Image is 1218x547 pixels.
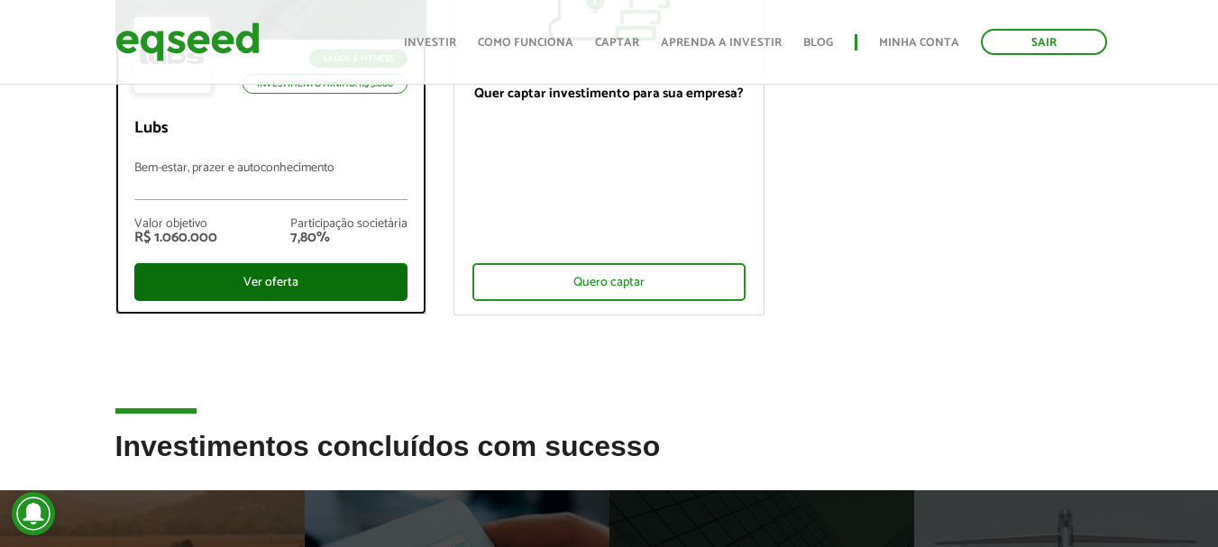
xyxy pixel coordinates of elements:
p: Lubs [134,119,408,139]
p: Bem-estar, prazer e autoconhecimento [134,161,408,200]
a: Captar [595,37,639,49]
a: Investir [404,37,456,49]
div: Quero captar [472,263,746,301]
div: Participação societária [290,218,408,231]
a: Sair [981,29,1107,55]
div: Ver oferta [134,263,408,301]
a: Blog [803,37,833,49]
img: EqSeed [115,18,260,66]
div: R$ 1.060.000 [134,231,217,245]
p: Quer captar investimento para sua empresa? [472,86,746,102]
a: Minha conta [879,37,959,49]
a: Aprenda a investir [661,37,782,49]
div: Valor objetivo [134,218,217,231]
div: 7,80% [290,231,408,245]
h2: Investimentos concluídos com sucesso [115,431,1104,489]
a: Como funciona [478,37,573,49]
